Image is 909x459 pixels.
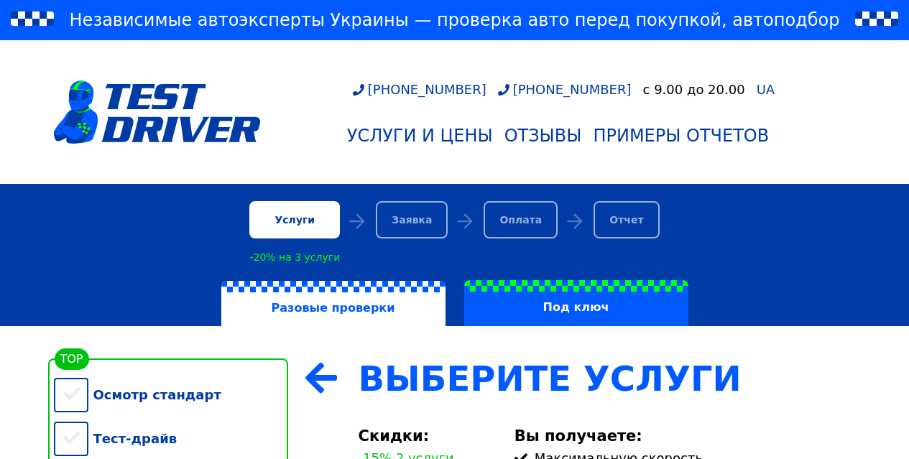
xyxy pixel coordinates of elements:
a: Услуги и цены [341,120,499,152]
a: [PHONE_NUMBER] [353,82,486,97]
a: Под ключ [455,280,698,326]
div: Скидки: [359,427,497,445]
div: -20% на 3 услуги [249,251,340,263]
div: Вы получаете: [515,427,856,445]
a: Примеры отчетов [587,120,775,152]
div: Услуги [249,201,340,238]
label: Под ключ [464,280,688,326]
label: Разовые проверки [221,281,446,327]
span: UA [757,82,775,97]
a: Отзывы [499,120,588,152]
div: Оплата [484,201,558,238]
div: Выберите Услуги [359,358,856,399]
div: Заявка [376,201,448,238]
div: Отзывы [504,126,582,146]
span: Независимые автоэксперты Украины — проверка авто перед покупкой, автоподбор [70,9,840,32]
div: Примеры отчетов [593,126,769,146]
img: logotype [54,80,261,144]
div: Услуги и цены [347,126,493,146]
a: UA [757,83,775,96]
div: Осмотр стандарт [54,373,288,417]
div: Отчет [594,201,659,238]
div: c 9.00 до 20.00 [643,82,745,97]
a: [PHONE_NUMBER] [498,82,632,97]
